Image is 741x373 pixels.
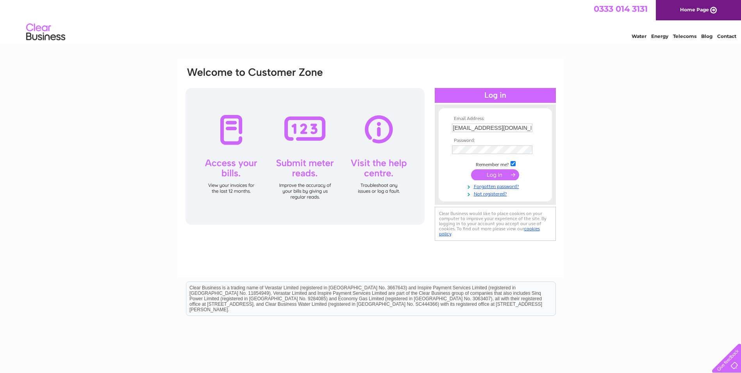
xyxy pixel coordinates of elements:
[632,33,646,39] a: Water
[186,4,555,38] div: Clear Business is a trading name of Verastar Limited (registered in [GEOGRAPHIC_DATA] No. 3667643...
[701,33,712,39] a: Blog
[651,33,668,39] a: Energy
[450,138,541,143] th: Password:
[452,190,541,197] a: Not registered?
[673,33,696,39] a: Telecoms
[450,160,541,168] td: Remember me?
[435,207,556,241] div: Clear Business would like to place cookies on your computer to improve your experience of the sit...
[452,182,541,190] a: Forgotten password?
[450,116,541,122] th: Email Address:
[439,226,540,237] a: cookies policy
[717,33,736,39] a: Contact
[594,4,648,14] a: 0333 014 3131
[471,169,519,180] input: Submit
[26,20,66,44] img: logo.png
